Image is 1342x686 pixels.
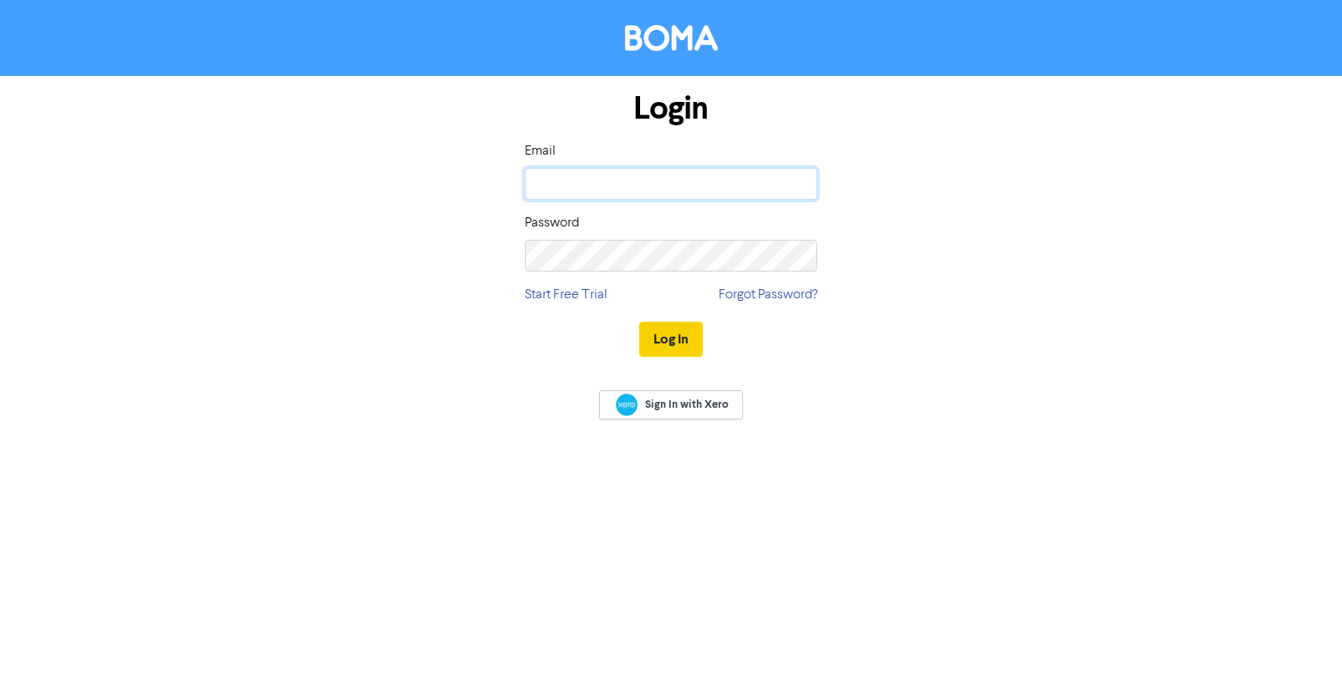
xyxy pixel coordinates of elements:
img: Xero logo [616,394,638,416]
label: Email [525,141,556,161]
a: Start Free Trial [525,285,607,305]
a: Forgot Password? [719,285,817,305]
button: Log In [639,322,703,357]
a: Sign In with Xero [599,390,743,419]
span: Sign In with Xero [645,397,729,412]
h1: Login [525,89,817,128]
label: Password [525,213,579,233]
img: BOMA Logo [625,25,718,51]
